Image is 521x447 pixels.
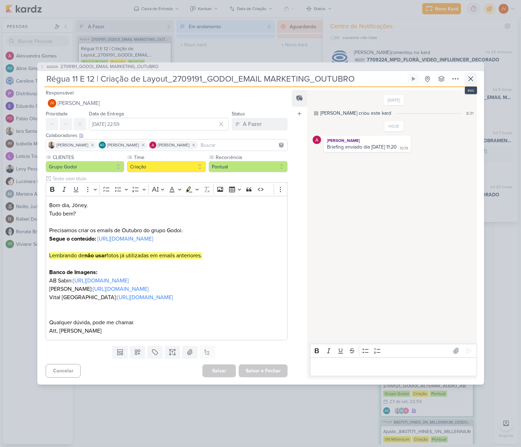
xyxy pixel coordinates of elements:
label: CLIENTES [52,154,125,161]
div: Editor toolbar [46,182,288,196]
div: Colaboradores [46,132,288,139]
label: Time [133,154,206,161]
p: Qualquer dúvida, pode me chamar. [49,318,284,327]
p: Att, [PERSON_NAME] [49,327,284,335]
p: JV [50,101,54,105]
span: [PERSON_NAME] [58,99,100,107]
div: Ligar relógio [411,76,416,82]
p: Bom dia, Jôney. [49,201,284,210]
img: Alessandra Gomes [313,136,321,144]
label: Data de Entrega [89,111,124,117]
p: AB Sabin: [49,276,284,285]
strong: Segue o conteúdo: [49,235,96,242]
span: AG204 [46,64,59,69]
label: Status [232,111,245,117]
div: [PERSON_NAME] [325,137,409,144]
input: Buscar [199,141,286,149]
a: [URL][DOMAIN_NAME] [73,277,129,284]
div: Briefing enviado dia [DATE] 11:20 [327,144,397,150]
mark: Lembrando de fotos já utilizadas em emails anteriores. [49,252,202,259]
a: [URL][DOMAIN_NAME] [97,235,153,242]
button: Criação [127,161,206,172]
button: Cancelar [46,364,81,378]
input: Kard Sem Título [44,73,406,85]
button: Grupo Godoi [46,161,125,172]
input: Select a date [89,118,229,130]
strong: Banco de Imagens: [49,269,97,276]
div: [PERSON_NAME] criou este kard [320,109,391,117]
div: Joney Viana [48,99,56,107]
div: Editor toolbar [310,344,477,357]
div: esc [465,86,477,94]
a: [URL][DOMAIN_NAME] [117,294,173,301]
div: Editor editing area: main [46,196,288,341]
span: [PERSON_NAME] [158,142,189,148]
div: 10:19 [400,146,408,151]
button: AG204 2709191_GODOI_EMAIL MARKETING_OUTUBRO [40,63,158,70]
div: A Fazer [243,120,262,128]
span: 2709191_GODOI_EMAIL MARKETING_OUTUBRO [60,63,158,70]
p: Precisamos criar os emails de Outubro do grupo Godoi. [49,226,284,235]
span: [PERSON_NAME] [107,142,139,148]
div: 8:31 [466,110,474,116]
p: Tudo bem? [49,210,284,218]
button: A Fazer [232,118,288,130]
p: [PERSON_NAME]: Vital [GEOGRAPHIC_DATA]: [49,285,284,310]
p: AG [100,144,104,147]
img: Iara Santos [48,142,55,149]
input: Texto sem título [51,175,288,182]
button: Pontual [209,161,288,172]
img: Alessandra Gomes [149,142,156,149]
label: Prioridade [46,111,68,117]
label: Recorrência [215,154,288,161]
div: Aline Gimenez Graciano [99,142,106,149]
span: [PERSON_NAME] [57,142,88,148]
div: Editor editing area: main [310,357,477,377]
a: [URL][DOMAIN_NAME] [93,286,149,293]
label: Responsável [46,90,74,96]
strong: não usar [84,252,106,259]
button: JV [PERSON_NAME] [46,97,288,109]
